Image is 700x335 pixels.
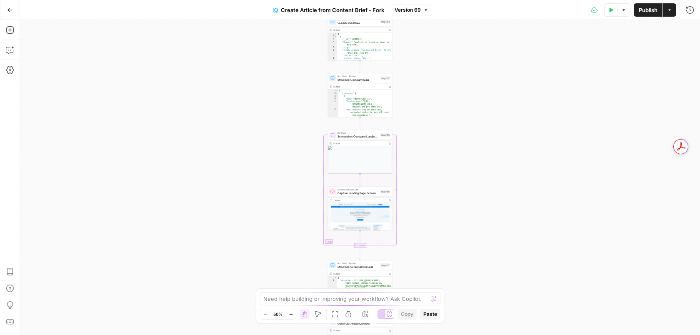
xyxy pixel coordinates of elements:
span: Toggle code folding, rows 3 through 16 [336,95,338,98]
div: Run Code · PythonStructure Company DataStep 147Output{ "companies":[ { "name":"Borderless AI", "l... [328,73,392,117]
div: 3 [328,95,338,98]
div: Output [333,28,386,32]
div: 9 [328,60,337,63]
div: Complete [328,243,392,248]
span: Toggle code folding, rows 1 through 10 [335,277,337,280]
div: 6 [328,49,337,55]
button: Create Article from Content Brief - Fork [268,3,389,17]
div: 6 [328,108,338,117]
div: Output [333,85,386,88]
img: https---remotepeople.com-countries-bangladesh-employer-of-record-_1756898524.png%22] [328,146,392,174]
span: Capture Landing Page Screenshot [337,191,379,195]
div: 4 [328,97,338,100]
span: Copy [401,310,413,318]
div: 2 [328,35,337,38]
div: Run Code · PythonValidate Grid DataStep 154Output[ { "__id":"10061124", "Keyword":"employer of re... [328,17,392,61]
span: Screenshot from URL [337,188,379,191]
div: 4 [328,41,337,46]
span: Version 69 [395,6,421,14]
div: Complete [354,243,366,248]
span: Screenshot Company Landing Pages [337,134,379,138]
button: Publish [634,3,662,17]
div: 1 [328,33,337,36]
span: Structure Company Data [337,77,379,82]
g: Edge from step_147 to step_155 [360,117,361,130]
div: Output [333,198,386,202]
span: Generate Article Content [337,321,375,325]
div: LoopIterationScreenshot Company Landing PagesStep 155Output [328,130,392,174]
div: 1 [328,90,338,92]
span: Toggle code folding, rows 2 through 115 [336,92,338,95]
button: Version 69 [391,5,432,15]
div: 1 [328,277,337,280]
div: 5 [328,46,337,49]
div: Screenshot from URLCapture Landing Page ScreenshotStep 156Output [328,187,392,231]
span: Create Article from Content Brief - Fork [281,6,384,14]
div: Output [333,272,386,275]
button: Copy [397,309,417,320]
span: Publish [639,6,657,14]
div: Step 154 [380,20,391,23]
span: Run Code · Python [337,75,379,78]
span: Toggle code folding, rows 1 through 36 [335,33,337,36]
div: Step 157 [380,263,390,267]
span: Paste [423,310,437,318]
div: Output [333,142,386,145]
span: Iteration [337,131,379,135]
div: Output [333,329,386,332]
button: Paste [420,309,440,320]
div: 5 [328,100,338,109]
div: 3 [328,38,337,41]
div: Step 147 [380,76,391,80]
span: Run Code · Python [337,262,379,265]
div: 7 [328,55,337,57]
g: Edge from step_155-iteration-end to step_157 [360,248,361,260]
div: 7 [328,117,338,120]
span: Toggle code folding, rows 2 through 35 [335,35,337,38]
span: Structure Screenshots Data [337,265,379,269]
span: Toggle code folding, rows 1 through 117 [336,90,338,92]
span: 50% [273,311,282,317]
g: Edge from step_155 to step_156 [360,174,361,186]
div: 8 [328,57,337,60]
div: 2 [328,279,337,301]
span: Validate Grid Data [337,21,379,25]
div: Step 155 [380,133,390,137]
div: Step 156 [380,190,390,193]
div: Run Code · PythonStructure Screenshots DataStep 157Output{ "Borderless AI":"[URL][DOMAIN_NAME] /r... [328,260,392,305]
div: 2 [328,92,338,95]
img: https---remotepeople.com-countries-bangladesh-employer-of-record-_1756898524.png [328,203,392,236]
g: Edge from step_154 to step_147 [360,61,361,73]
